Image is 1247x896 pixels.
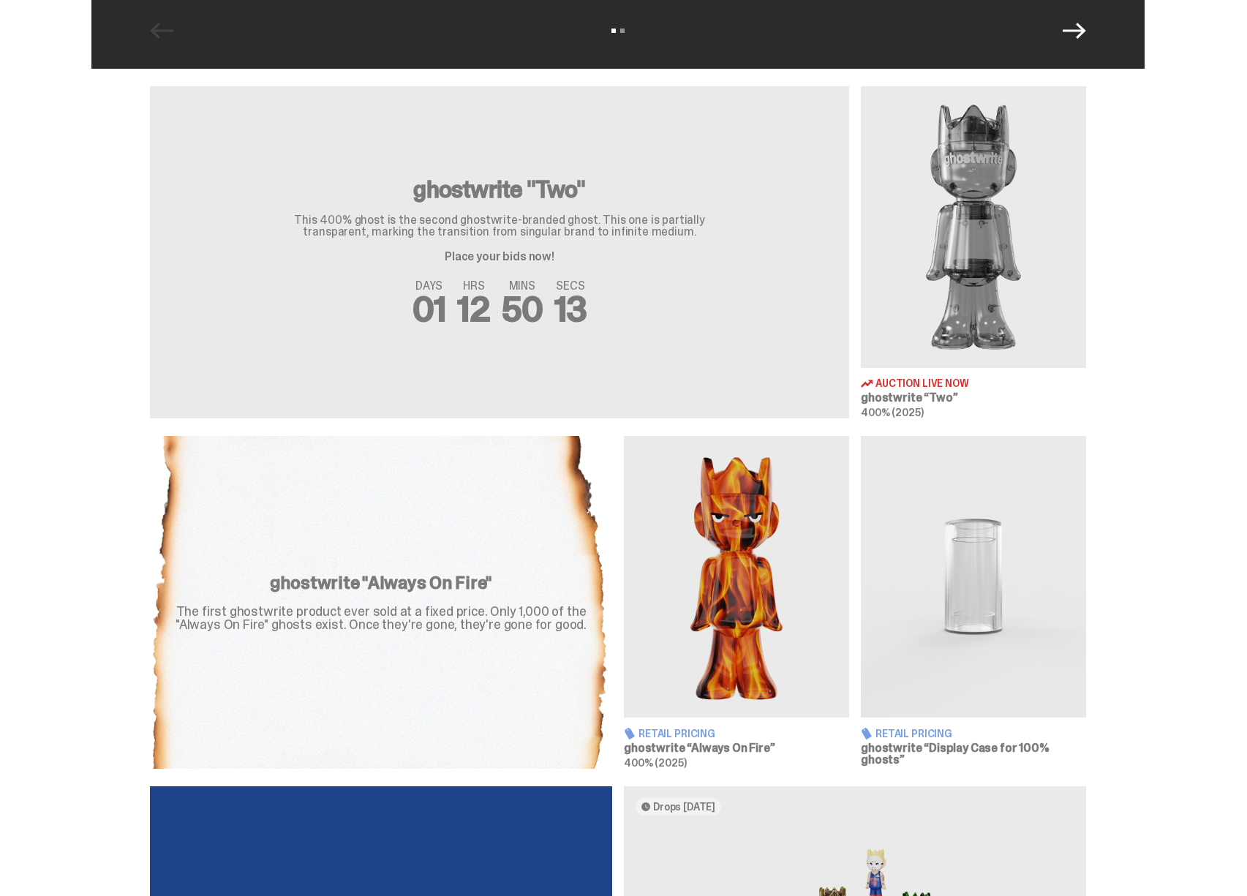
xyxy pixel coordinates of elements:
button: Next [1063,19,1086,42]
span: 400% (2025) [624,756,686,769]
span: Drops [DATE] [653,801,715,813]
span: Retail Pricing [875,729,952,739]
img: Always On Fire [624,436,849,718]
span: SECS [554,280,587,292]
span: DAYS [412,280,446,292]
img: Two [861,86,1086,368]
img: Display Case for 100% ghosts [861,436,1086,718]
span: HRS [457,280,490,292]
span: 01 [412,286,446,332]
span: MINS [502,280,543,292]
h3: ghostwrite “Display Case for 100% ghosts” [861,742,1086,766]
span: Auction Live Now [875,378,969,388]
span: 12 [457,286,490,332]
span: 50 [502,286,543,332]
h3: ghostwrite “Two” [861,392,1086,404]
h3: ghostwrite "Two" [265,178,734,201]
a: Always On Fire Retail Pricing [624,436,849,768]
p: Place your bids now! [265,251,734,263]
h3: ghostwrite “Always On Fire” [624,742,849,754]
h4: ghostwrite "Always On Fire" [167,574,595,592]
p: This 400% ghost is the second ghostwrite-branded ghost. This one is partially transparent, markin... [265,214,734,238]
span: 400% (2025) [861,406,923,419]
button: View slide 2 [620,29,625,33]
a: Display Case for 100% ghosts Retail Pricing [861,436,1086,768]
div: The first ghostwrite product ever sold at a fixed price. Only 1,000 of the "Always On Fire" ghost... [167,605,595,631]
span: Retail Pricing [638,729,715,739]
span: 13 [554,286,587,332]
a: Two Auction Live Now [861,86,1086,418]
button: View slide 1 [611,29,616,33]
